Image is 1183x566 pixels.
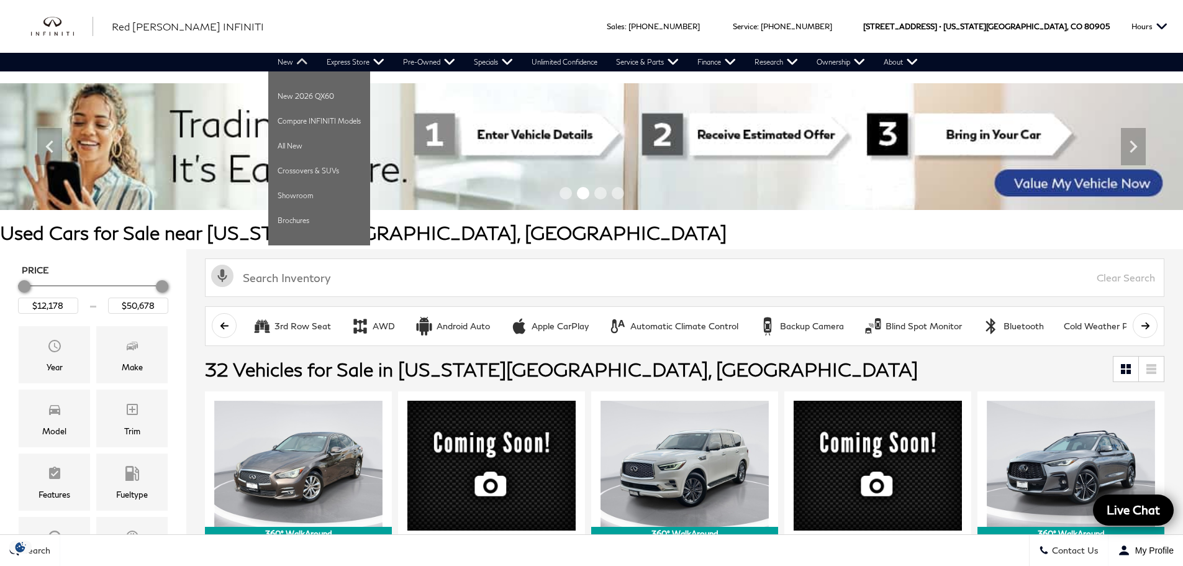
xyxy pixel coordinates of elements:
div: Automatic Climate Control [609,317,627,335]
span: Fueltype [125,463,140,488]
button: Backup CameraBackup Camera [751,313,851,339]
button: scroll left [212,313,237,338]
div: ModelModel [19,390,90,447]
input: Minimum [18,298,78,314]
a: Live Chat [1093,495,1174,526]
div: Next [1121,128,1146,165]
div: Previous [37,128,62,165]
span: Service [733,22,757,31]
a: Showroom [268,183,370,208]
div: Backup Camera [780,321,844,332]
a: New 2026 QX60 [268,84,370,109]
img: Opt-Out Icon [6,541,35,554]
span: Mileage [125,526,140,551]
img: 2022 INFINITI QX80 LUXE [601,401,769,527]
button: Cold Weather Package [1057,313,1164,339]
input: Maximum [108,298,168,314]
button: AWDAWD [344,313,402,339]
span: Model [47,399,62,424]
span: Search [19,545,50,556]
a: Specials [465,53,522,71]
div: 360° WalkAround [205,527,392,541]
div: Price [18,276,168,314]
a: Pre-Owned [394,53,465,71]
span: : [625,22,627,31]
span: Red [PERSON_NAME] INFINITI [112,21,264,32]
div: YearYear [19,326,90,383]
div: Fueltype [116,488,148,501]
a: Express Store [317,53,394,71]
a: About [874,53,927,71]
div: Bluetooth [1004,321,1044,332]
button: BluetoothBluetooth [975,313,1051,339]
div: Backup Camera [758,317,777,335]
svg: Click to toggle on voice search [211,265,233,287]
span: Go to slide 4 [612,187,624,199]
div: MakeMake [96,326,168,383]
span: Transmission [47,526,62,551]
span: Year [47,335,62,360]
div: TrimTrim [96,390,168,447]
nav: Main Navigation [268,53,927,71]
a: [PHONE_NUMBER] [628,22,700,31]
img: 2019 INFINITI Q50 Red Sport 400 [407,401,576,531]
div: 3rd Row Seat [274,321,331,332]
a: Brochures [268,208,370,233]
button: Automatic Climate ControlAutomatic Climate Control [602,313,745,339]
div: FueltypeFueltype [96,454,168,511]
button: Apple CarPlayApple CarPlay [503,313,596,339]
div: Bluetooth [982,317,1000,335]
input: Search Inventory [205,258,1164,297]
a: Research [745,53,807,71]
span: : [757,22,759,31]
img: INFINITI [31,17,93,37]
div: Model [42,424,66,438]
div: 360° WalkAround [591,527,778,541]
div: 3rd Row Seat [253,317,271,335]
div: 360° WalkAround [977,527,1164,541]
span: My Profile [1130,545,1174,555]
a: infiniti [31,17,93,37]
a: [PHONE_NUMBER] [761,22,832,31]
div: Trim [124,424,140,438]
span: Live Chat [1100,502,1166,518]
button: 3rd Row Seat3rd Row Seat [246,313,338,339]
span: Go to slide 2 [577,187,589,199]
div: Apple CarPlay [532,321,589,332]
a: Finance [688,53,745,71]
a: [STREET_ADDRESS] • [US_STATE][GEOGRAPHIC_DATA], CO 80905 [863,22,1110,31]
div: Maximum Price [156,280,168,293]
span: Go to slide 1 [560,187,572,199]
button: scroll right [1133,313,1158,338]
button: Blind Spot MonitorBlind Spot Monitor [857,313,969,339]
h5: Price [22,265,165,276]
img: 2025 INFINITI QX50 SPORT [987,401,1155,527]
a: Red [PERSON_NAME] INFINITI [112,19,264,34]
a: New [268,53,317,71]
span: Sales [607,22,625,31]
div: Features [39,488,70,501]
button: Android AutoAndroid Auto [408,313,497,339]
div: Minimum Price [18,280,30,293]
span: Features [47,463,62,488]
a: Ownership [807,53,874,71]
div: Blind Spot Monitor [886,321,962,332]
div: AWD [351,317,369,335]
div: FeaturesFeatures [19,454,90,511]
div: AWD [373,321,395,332]
div: Make [122,360,143,374]
a: Compare INFINITI Models [268,109,370,134]
span: 32 Vehicles for Sale in [US_STATE][GEOGRAPHIC_DATA], [GEOGRAPHIC_DATA] [205,358,918,380]
span: Contact Us [1049,545,1099,556]
div: Android Auto [415,317,433,335]
a: Unlimited Confidence [522,53,607,71]
div: Year [47,360,63,374]
span: Go to slide 3 [594,187,607,199]
button: Open user profile menu [1108,535,1183,566]
div: Android Auto [437,321,490,332]
img: 2014 INFINITI Q50 Premium [214,401,383,527]
div: Blind Spot Monitor [864,317,882,335]
span: Trim [125,399,140,424]
section: Click to Open Cookie Consent Modal [6,541,35,554]
div: Apple CarPlay [510,317,528,335]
